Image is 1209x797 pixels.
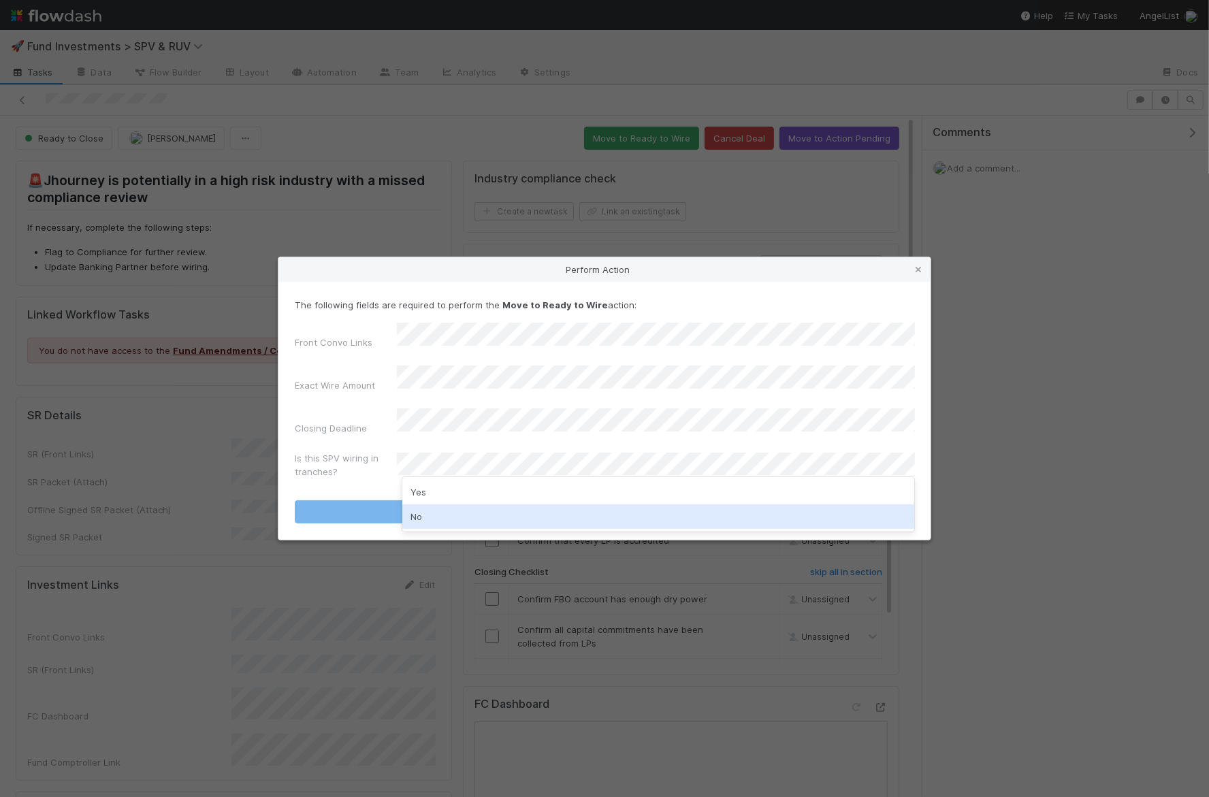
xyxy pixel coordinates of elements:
[402,504,915,529] div: No
[402,480,915,504] div: Yes
[295,500,914,523] button: Move to Ready to Wire
[502,299,608,310] strong: Move to Ready to Wire
[295,421,367,435] label: Closing Deadline
[295,336,372,349] label: Front Convo Links
[278,257,931,282] div: Perform Action
[295,298,914,312] p: The following fields are required to perform the action:
[295,378,375,392] label: Exact Wire Amount
[295,451,397,478] label: Is this SPV wiring in tranches?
